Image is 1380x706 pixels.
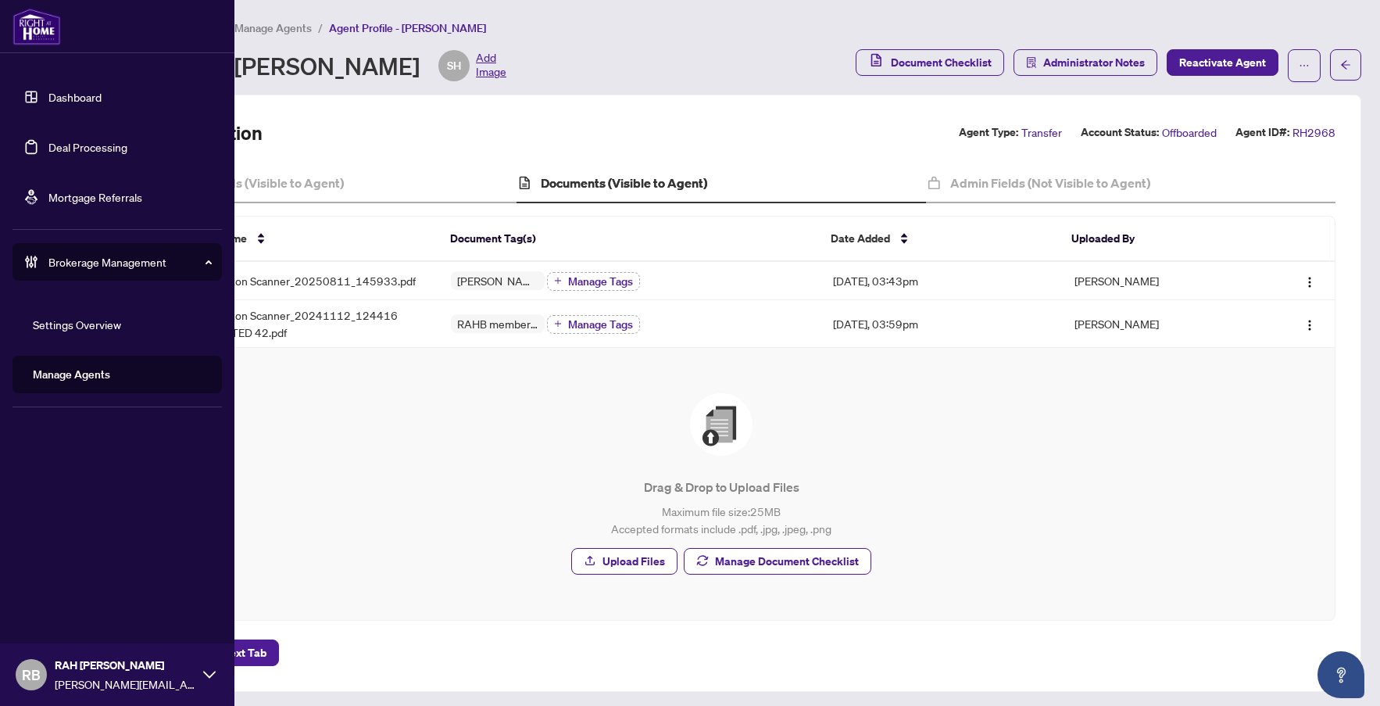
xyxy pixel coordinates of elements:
[1062,262,1253,300] td: [PERSON_NAME]
[547,315,640,334] button: Manage Tags
[48,253,211,271] span: Brokerage Management
[139,503,1303,537] p: Maximum file size: 25 MB Accepted formats include .pdf, .jpg, .jpeg, .png
[438,217,818,262] th: Document Tag(s)
[48,140,127,154] a: Deal Processing
[1062,300,1253,348] td: [PERSON_NAME]
[1081,124,1159,142] label: Account Status:
[1179,50,1266,75] span: Reactivate Agent
[451,275,545,286] span: [PERSON_NAME] letter of resignation
[1340,59,1351,70] span: arrow-left
[602,549,665,574] span: Upload Files
[1317,651,1364,698] button: Open asap
[55,676,195,693] span: [PERSON_NAME][EMAIL_ADDRESS][DOMAIN_NAME]
[48,190,142,204] a: Mortgage Referrals
[1303,276,1316,288] img: Logo
[831,230,890,247] span: Date Added
[197,306,427,341] span: Burlington Scanner_20241112_124416 EXECUTED 42.pdf
[127,367,1316,601] span: File UploadDrag & Drop to Upload FilesMaximum file size:25MBAccepted formats include .pdf, .jpg, ...
[197,272,416,289] span: Burlington Scanner_20250811_145933.pdf
[1021,124,1062,142] span: Transfer
[476,50,506,81] span: Add Image
[13,8,61,45] img: logo
[33,367,110,382] a: Manage Agents
[820,300,1062,348] td: [DATE], 03:59pm
[139,478,1303,496] p: Drag & Drop to Upload Files
[130,174,344,192] h4: Agent Profile Fields (Visible to Agent)
[547,272,640,291] button: Manage Tags
[820,262,1062,300] td: [DATE], 03:43pm
[1292,124,1335,142] span: RH2968
[451,318,545,329] span: RAHB membership termination
[568,276,633,287] span: Manage Tags
[22,664,41,686] span: RB
[48,90,102,104] a: Dashboard
[1303,319,1316,331] img: Logo
[209,640,279,666] button: Next Tab
[684,548,871,575] button: Manage Document Checklist
[447,57,461,74] span: SH
[81,50,506,81] div: Agent Profile - [PERSON_NAME]
[222,640,266,665] span: Next Tab
[554,320,562,328] span: plus
[571,548,677,575] button: Upload Files
[818,217,1059,262] th: Date Added
[690,393,753,456] img: File Upload
[891,50,992,75] span: Document Checklist
[318,19,323,37] li: /
[554,277,562,285] span: plus
[1026,57,1037,68] span: solution
[1014,49,1157,76] button: Administrator Notes
[1162,124,1217,142] span: Offboarded
[1059,217,1249,262] th: Uploaded By
[329,21,486,35] span: Agent Profile - [PERSON_NAME]
[541,174,707,192] h4: Documents (Visible to Agent)
[55,657,195,674] span: RAH [PERSON_NAME]
[1299,60,1310,71] span: ellipsis
[856,49,1004,76] button: Document Checklist
[234,21,312,35] span: Manage Agents
[1167,49,1278,76] button: Reactivate Agent
[33,317,121,331] a: Settings Overview
[1043,50,1145,75] span: Administrator Notes
[1235,124,1289,142] label: Agent ID#:
[959,124,1018,142] label: Agent Type:
[1297,311,1322,336] button: Logo
[184,217,437,262] th: File Name
[715,549,859,574] span: Manage Document Checklist
[950,174,1150,192] h4: Admin Fields (Not Visible to Agent)
[1297,268,1322,293] button: Logo
[568,319,633,330] span: Manage Tags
